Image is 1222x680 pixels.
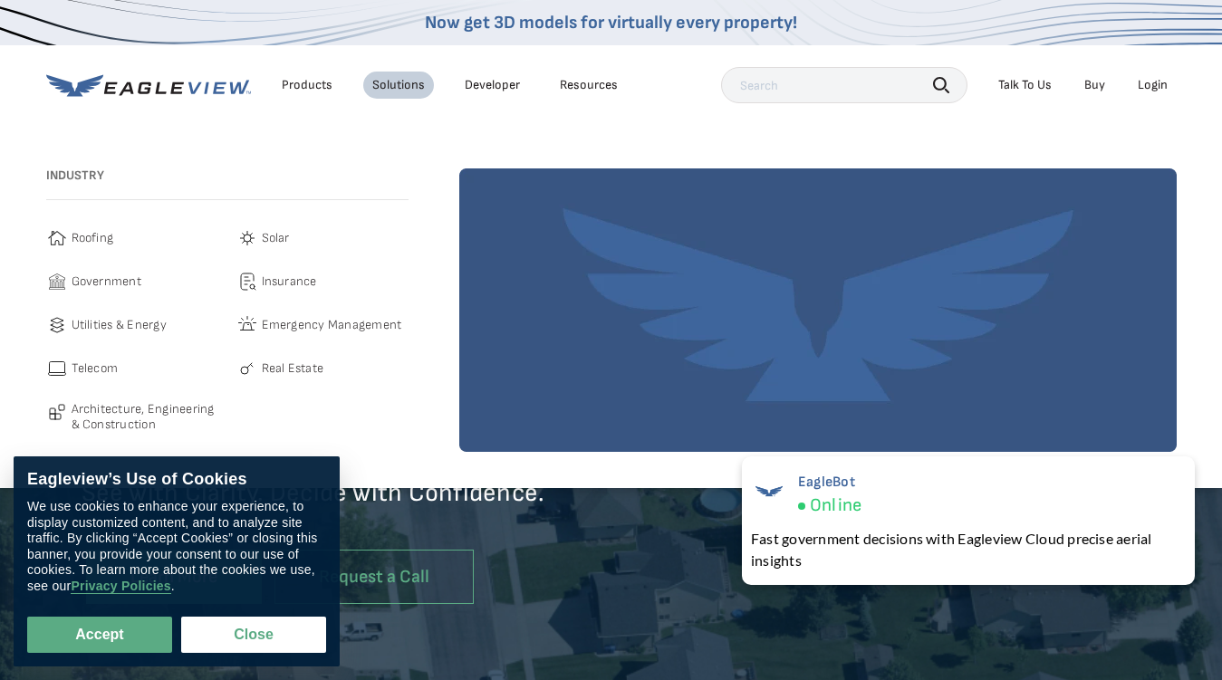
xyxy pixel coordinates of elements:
span: Online [810,494,861,517]
a: Government [46,271,218,292]
div: Solutions [372,77,425,93]
span: Roofing [72,227,114,249]
a: Insurance [236,271,409,292]
button: Accept [27,617,172,653]
img: emergency-icon.svg [236,314,258,336]
input: Search [721,67,967,103]
img: government-icon.svg [46,271,68,292]
span: Insurance [262,271,317,292]
div: Fast government decisions with Eagleview Cloud precise aerial insights [751,528,1186,571]
a: Real Estate [236,358,409,379]
span: EagleBot [798,474,861,491]
a: Privacy Policies [71,579,170,594]
span: Real Estate [262,358,324,379]
p: See with Clarity. Decide with Confidence. [82,477,611,536]
div: Talk To Us [998,77,1052,93]
img: telecom-icon.svg [46,358,68,379]
a: Now get 3D models for virtually every property! [425,12,797,34]
a: Architecture, Engineering & Construction [46,401,218,433]
div: Login [1138,77,1168,93]
span: Emergency Management [262,314,402,336]
img: roofing-icon.svg [46,227,68,249]
button: Close [181,617,326,653]
img: insurance-icon.svg [236,271,258,292]
a: Request a Call [274,550,474,605]
img: architecture-icon.svg [46,401,68,423]
img: real-estate-icon.svg [236,358,258,379]
img: solutions-default-image-1.webp [459,168,1177,452]
a: Emergency Management [236,314,409,336]
a: Utilities & Energy [46,314,218,336]
a: Roofing [46,227,218,249]
a: Buy [1084,77,1105,93]
span: Solar [262,227,290,249]
a: Developer [465,77,520,93]
span: Architecture, Engineering & Construction [72,401,218,433]
div: Eagleview’s Use of Cookies [27,470,326,490]
span: Telecom [72,358,119,379]
span: Utilities & Energy [72,314,167,336]
img: EagleBot [751,474,787,510]
a: Telecom [46,358,218,379]
div: We use cookies to enhance your experience, to display customized content, and to analyze site tra... [27,499,326,594]
div: Products [282,77,332,93]
span: Government [72,271,141,292]
img: solar-icon.svg [236,227,258,249]
img: utilities-icon.svg [46,314,68,336]
div: Resources [560,77,618,93]
a: Solar [236,227,409,249]
h3: Industry [46,168,409,184]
